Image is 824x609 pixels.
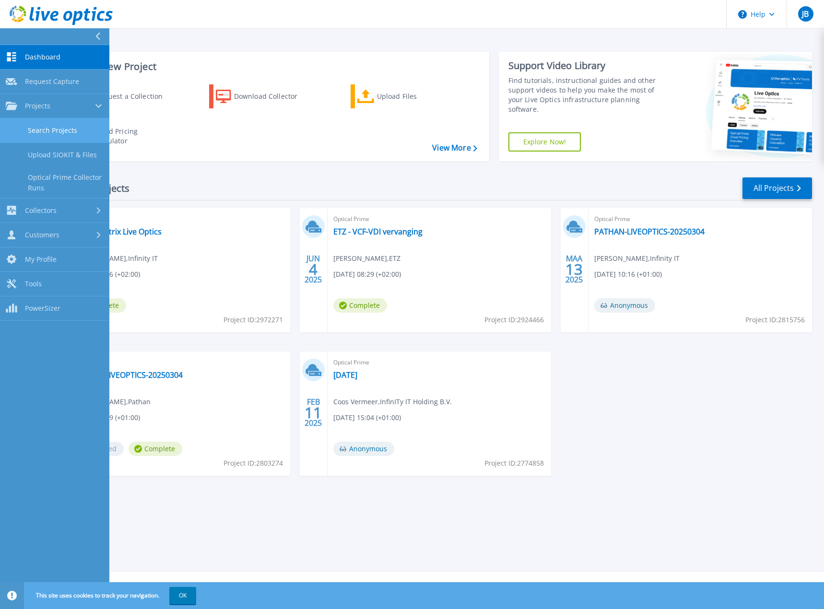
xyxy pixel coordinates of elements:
span: Optical Prime [333,214,545,224]
span: Tools [25,280,42,288]
a: Download Collector [209,84,316,108]
span: [DATE] 10:16 (+01:00) [594,269,662,280]
a: Explore Now! [508,132,581,152]
span: Project ID: 2774858 [484,458,544,468]
span: JB [802,10,809,18]
span: Optical Prime [72,214,284,224]
span: [PERSON_NAME] , Infinity IT [72,253,158,264]
button: OK [169,587,196,604]
a: PATHAN-LIVEOPTICS-20250304 [594,227,705,236]
div: Download Collector [234,87,311,106]
span: 4 [309,265,318,273]
div: Request a Collection [95,87,172,106]
span: Complete [129,442,182,456]
span: [DATE] 08:29 (+02:00) [333,269,401,280]
div: Upload Files [377,87,454,106]
span: [PERSON_NAME] , Infinity IT [594,253,680,264]
span: Projects [25,102,50,110]
a: Pantein Citrix Live Optics [72,227,162,236]
span: My Profile [25,255,57,264]
a: [DATE] [333,370,357,380]
span: Optical Prime [594,214,806,224]
a: ETZ - VCF-VDI vervanging [333,227,423,236]
h3: Start a New Project [68,61,477,72]
div: Cloud Pricing Calculator [94,127,171,146]
span: Coos Vermeer , InfinITy IT Holding B.V. [333,397,452,407]
span: [DATE] 15:04 (+01:00) [333,412,401,423]
span: Dashboard [25,53,60,61]
a: Request a Collection [68,84,175,108]
span: [PERSON_NAME] , Pathan [72,397,151,407]
span: Project ID: 2972271 [224,315,283,325]
span: Customers [25,231,59,239]
a: Cloud Pricing Calculator [68,124,175,148]
span: PowerSizer [25,304,60,313]
span: [PERSON_NAME] , ETZ [333,253,400,264]
span: Complete [333,298,387,313]
span: Project ID: 2803274 [224,458,283,468]
span: Anonymous [333,442,394,456]
span: Request Capture [25,77,79,86]
span: Project ID: 2815756 [745,315,805,325]
span: This site uses cookies to track your navigation. [26,587,196,604]
span: Anonymous [594,298,655,313]
a: PATHAN-LIVEOPTICS-20250304 [72,370,183,380]
span: Optical Prime [72,357,284,368]
span: Collectors [25,206,57,215]
span: Project ID: 2924466 [484,315,544,325]
span: 13 [565,265,583,273]
div: Find tutorials, instructional guides and other support videos to help you make the most of your L... [508,76,667,114]
a: Upload Files [351,84,458,108]
span: 11 [305,409,322,417]
span: Optical Prime [333,357,545,368]
div: FEB 2025 [304,395,322,430]
div: JUN 2025 [304,252,322,287]
div: MAA 2025 [565,252,583,287]
a: All Projects [742,177,812,199]
div: Support Video Library [508,59,667,72]
a: View More [432,143,477,152]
